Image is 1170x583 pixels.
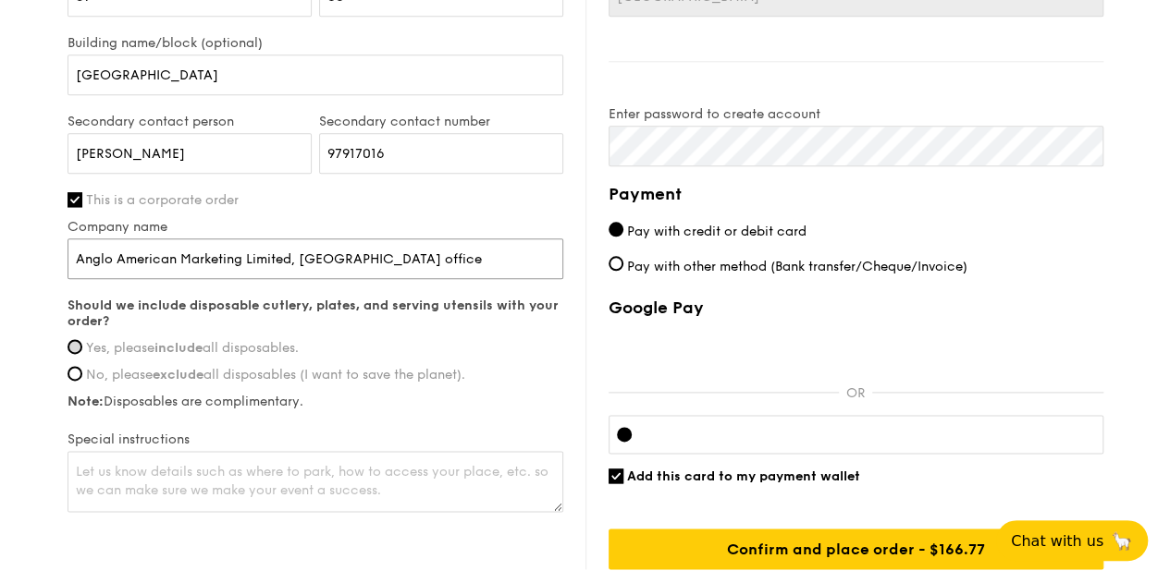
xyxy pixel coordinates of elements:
[609,181,1103,207] h4: Payment
[68,298,559,329] strong: Should we include disposable cutlery, plates, and serving utensils with your order?
[627,468,860,484] span: Add this card to my payment wallet
[68,114,312,129] label: Secondary contact person
[68,431,563,447] label: Special instructions
[609,106,1103,122] label: Enter password to create account
[68,192,82,207] input: This is a corporate order
[839,385,872,401] p: OR
[68,394,563,409] label: Disposables are complimentary.
[609,329,1103,370] iframe: Secure payment button frame
[1111,530,1133,552] span: 🦙
[68,219,563,235] label: Company name
[609,298,1103,318] label: Google Pay
[627,258,967,273] span: Pay with other method (Bank transfer/Cheque/Invoice)
[609,256,623,271] input: Pay with other method (Bank transfer/Cheque/Invoice)
[1011,532,1103,550] span: Chat with us
[86,367,465,383] span: No, please all disposables (I want to save the planet).
[627,224,807,239] span: Pay with credit or debit card
[68,394,104,409] strong: Note:
[86,340,299,356] span: Yes, please all disposables.
[68,35,563,51] label: Building name/block (optional)
[609,528,1103,569] input: Confirm and place order - $166.77
[996,520,1148,561] button: Chat with us🦙
[153,367,203,383] strong: exclude
[609,222,623,237] input: Pay with credit or debit card
[68,366,82,381] input: No, pleaseexcludeall disposables (I want to save the planet).
[647,427,1095,442] iframe: Secure card payment input frame
[86,192,239,208] span: This is a corporate order
[68,339,82,354] input: Yes, pleaseincludeall disposables.
[319,114,563,129] label: Secondary contact number
[154,340,203,356] strong: include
